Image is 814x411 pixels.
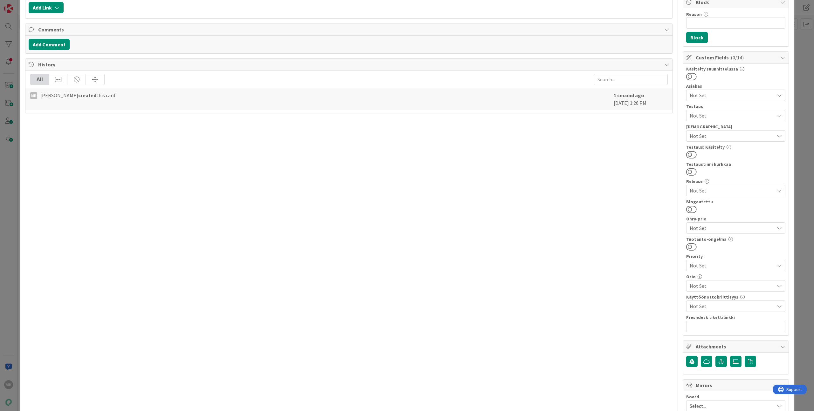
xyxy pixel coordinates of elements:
span: Not Set [690,132,774,140]
span: Attachments [696,343,777,350]
div: Osio [686,274,785,279]
span: [PERSON_NAME] this card [40,91,115,99]
div: Käyttöönottokriittisyys [686,295,785,299]
span: Not Set [690,224,771,232]
span: Not Set [690,302,774,310]
span: ( 0/14 ) [731,54,744,61]
span: Not Set [690,112,774,119]
div: Release [686,179,785,184]
span: Select... [690,401,771,410]
span: Not Set [690,261,771,270]
input: Search... [594,74,668,85]
div: [DATE] 1:26 PM [614,91,668,107]
div: Testaus: Käsitelty [686,145,785,149]
span: History [38,61,661,68]
div: Ohry-prio [686,217,785,221]
span: Support [13,1,29,9]
span: Board [686,394,699,399]
div: All [31,74,49,85]
div: MK [30,92,37,99]
div: Testaus [686,104,785,109]
div: Priority [686,254,785,259]
span: Not Set [690,187,774,194]
div: Freshdesk tikettilinkki [686,315,785,320]
div: Asiakas [686,84,785,88]
span: Comments [38,26,661,33]
span: Mirrors [696,381,777,389]
div: Tuotanto-ongelma [686,237,785,241]
button: Add Link [29,2,64,13]
label: Reason [686,11,702,17]
button: Add Comment [29,39,70,50]
button: Block [686,32,708,43]
b: 1 second ago [614,92,644,98]
div: Blogautettu [686,199,785,204]
div: [DEMOGRAPHIC_DATA] [686,125,785,129]
div: Käsitelty suunnittelussa [686,67,785,71]
span: Custom Fields [696,54,777,61]
span: Not Set [690,282,774,290]
b: created [78,92,96,98]
span: Not Set [690,91,774,99]
div: Testaustiimi kurkkaa [686,162,785,166]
